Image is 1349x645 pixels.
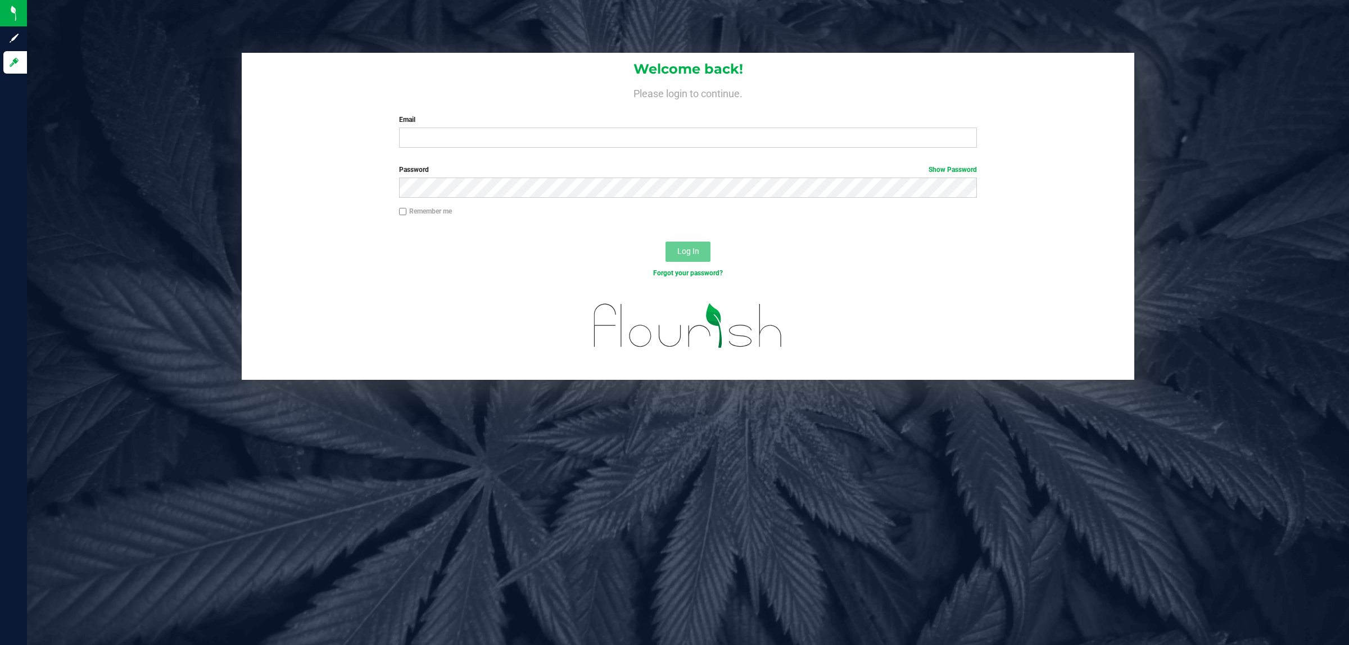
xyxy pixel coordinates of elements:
inline-svg: Sign up [8,33,20,44]
label: Email [399,115,977,125]
a: Forgot your password? [653,269,723,277]
inline-svg: Log in [8,57,20,68]
h1: Welcome back! [242,62,1134,76]
input: Remember me [399,208,407,216]
h4: Please login to continue. [242,85,1134,99]
img: flourish_logo.svg [577,290,800,362]
a: Show Password [929,166,977,174]
label: Remember me [399,206,452,216]
span: Log In [677,247,699,256]
span: Password [399,166,429,174]
button: Log In [666,242,710,262]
